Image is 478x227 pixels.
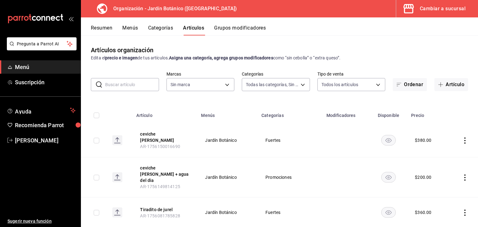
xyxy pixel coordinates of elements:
button: Artículos [183,25,204,35]
strong: precio e imagen [105,55,138,60]
button: Ordenar [393,78,427,91]
button: Pregunta a Parrot AI [7,37,77,50]
button: edit-product-location [140,165,190,183]
div: $ 360.00 [415,209,431,215]
button: open_drawer_menu [68,16,73,21]
span: Jardín Botánico [205,210,250,215]
th: Precio [407,104,448,123]
a: Pregunta a Parrot AI [4,45,77,52]
span: AR-1756150016690 [140,144,180,149]
button: availability-product [381,207,396,218]
div: $ 200.00 [415,174,431,180]
span: AR-1756081785828 [140,213,180,218]
label: Marcas [166,72,235,76]
span: Fuertes [265,210,315,215]
button: edit-product-location [140,131,190,143]
button: availability-product [381,135,396,146]
label: Tipo de venta [317,72,386,76]
span: Promociones [265,175,315,179]
div: Edita el de tus artículos. como “sin cebolla” o “extra queso”. [91,55,468,61]
span: Ayuda [15,107,68,114]
h3: Organización - Jardín Botánico ([GEOGRAPHIC_DATA]) [108,5,237,12]
button: Resumen [91,25,112,35]
span: Sugerir nueva función [7,218,76,225]
th: Categorías [258,104,322,123]
button: availability-product [381,172,396,183]
strong: Asigna una categoría, agrega grupos modificadores [169,55,273,60]
div: navigation tabs [91,25,478,35]
span: Fuertes [265,138,315,142]
button: edit-product-location [140,206,190,213]
button: actions [462,174,468,181]
div: Artículos organización [91,45,153,55]
input: Buscar artículo [105,78,159,91]
div: $ 380.00 [415,137,431,143]
span: AR-1756149814125 [140,184,180,189]
span: Todas las categorías, Sin categoría [246,81,298,88]
span: Jardín Botánico [205,138,250,142]
button: Artículo [434,78,468,91]
button: Categorías [148,25,173,35]
span: Suscripción [15,78,76,86]
span: Todos los artículos [321,81,358,88]
th: Artículo [133,104,197,123]
label: Categorías [242,72,310,76]
button: Grupos modificadores [214,25,266,35]
span: Menú [15,63,76,71]
span: [PERSON_NAME] [15,136,76,145]
span: Recomienda Parrot [15,121,76,129]
th: Menús [197,104,258,123]
span: Sin marca [171,81,190,88]
button: actions [462,210,468,216]
th: Disponible [370,104,408,123]
button: Menús [122,25,138,35]
span: Jardín Botánico [205,175,250,179]
span: Pregunta a Parrot AI [17,41,67,47]
div: Cambiar a sucursal [420,4,466,13]
button: actions [462,137,468,144]
th: Modificadores [323,104,370,123]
